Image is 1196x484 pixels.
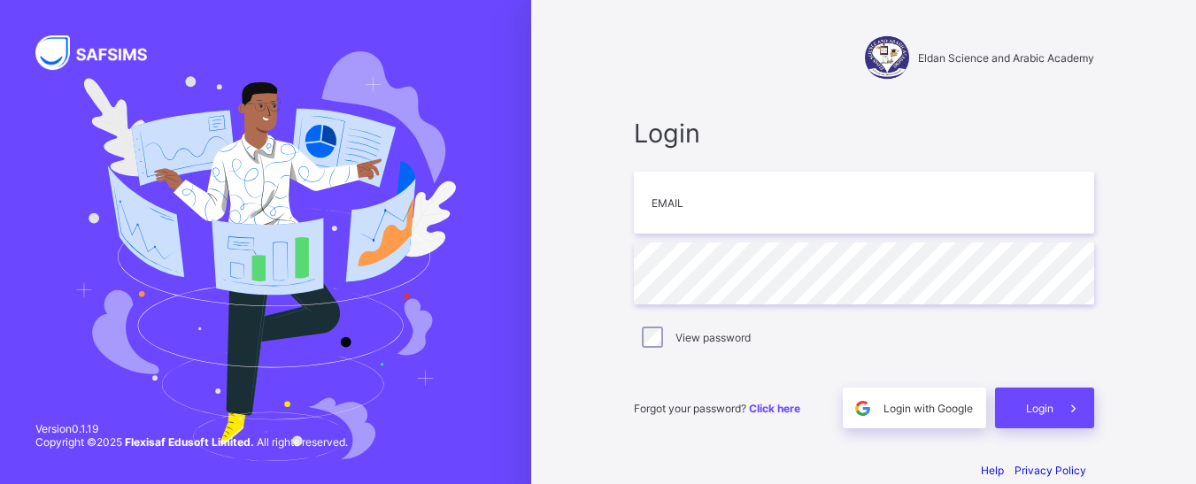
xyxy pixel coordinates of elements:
span: Login [634,118,1094,149]
span: Login with Google [883,402,973,415]
img: Hero Image [75,51,457,461]
strong: Flexisaf Edusoft Limited. [125,435,254,449]
img: SAFSIMS Logo [35,35,168,70]
a: Privacy Policy [1015,464,1086,477]
span: Forgot your password? [634,402,800,415]
img: google.396cfc9801f0270233282035f929180a.svg [853,398,873,419]
span: Copyright © 2025 All rights reserved. [35,435,348,449]
span: Eldan Science and Arabic Academy [918,51,1094,65]
a: Help [981,464,1004,477]
span: Login [1026,402,1053,415]
label: View password [675,331,751,344]
a: Click here [749,402,800,415]
span: Version 0.1.19 [35,422,348,435]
